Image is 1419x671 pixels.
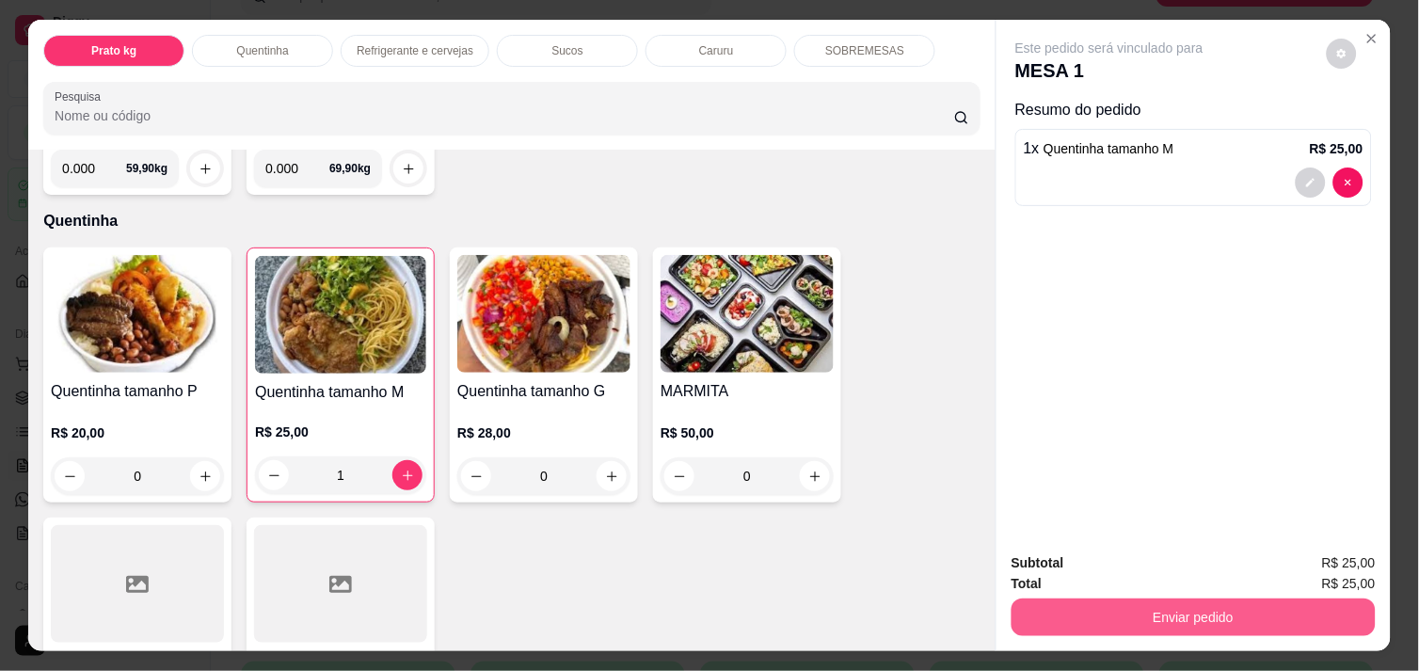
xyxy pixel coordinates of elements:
img: product-image [457,255,630,373]
button: Close [1357,24,1387,54]
p: Quentinha [43,210,981,232]
input: Pesquisa [55,106,954,125]
button: increase-product-quantity [392,460,423,490]
p: R$ 25,00 [1310,139,1363,158]
p: R$ 28,00 [457,423,630,442]
p: R$ 20,00 [51,423,224,442]
p: SOBREMESAS [825,43,904,58]
input: 0.00 [265,150,329,187]
label: Pesquisa [55,88,107,104]
img: product-image [661,255,834,373]
input: 0.00 [62,150,126,187]
button: increase-product-quantity [800,461,830,491]
p: Caruru [699,43,734,58]
button: decrease-product-quantity [1296,168,1326,198]
p: R$ 50,00 [661,423,834,442]
p: Este pedido será vinculado para [1015,39,1204,57]
button: decrease-product-quantity [1333,168,1363,198]
img: product-image [51,255,224,373]
p: Resumo do pedido [1015,99,1372,121]
p: MESA 1 [1015,57,1204,84]
span: R$ 25,00 [1322,552,1376,573]
button: Enviar pedido [1012,599,1376,636]
button: decrease-product-quantity [259,460,289,490]
strong: Subtotal [1012,555,1064,570]
button: decrease-product-quantity [664,461,694,491]
button: decrease-product-quantity [55,461,85,491]
p: Refrigerante e cervejas [357,43,473,58]
h4: MARMITA [661,380,834,403]
span: R$ 25,00 [1322,573,1376,594]
button: decrease-product-quantity [1327,39,1357,69]
span: Quentinha tamanho M [1044,141,1174,156]
img: product-image [255,256,426,374]
h4: Quentinha tamanho G [457,380,630,403]
p: 1 x [1024,137,1174,160]
p: R$ 25,00 [255,423,426,441]
button: increase-product-quantity [597,461,627,491]
button: increase-product-quantity [190,153,220,184]
button: decrease-product-quantity [461,461,491,491]
h4: Quentinha tamanho M [255,381,426,404]
p: Prato kg [91,43,136,58]
h4: Quentinha tamanho P [51,380,224,403]
strong: Total [1012,576,1042,591]
p: Quentinha [236,43,288,58]
p: Sucos [552,43,583,58]
button: increase-product-quantity [190,461,220,491]
button: increase-product-quantity [393,153,423,184]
